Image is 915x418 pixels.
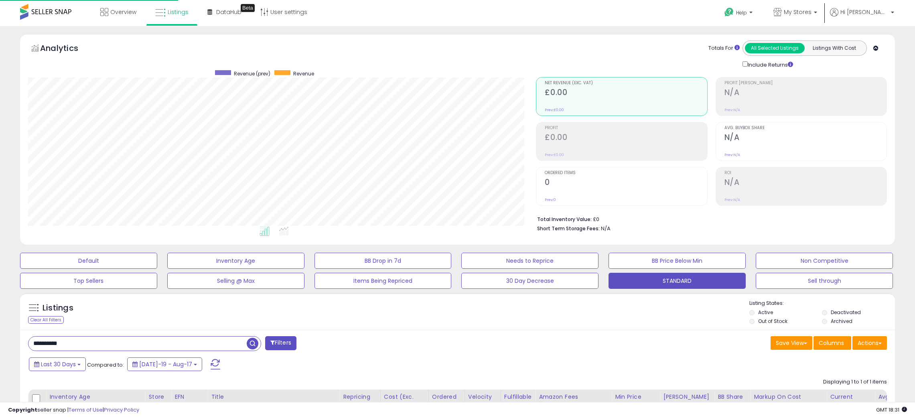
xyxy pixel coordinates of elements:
span: Listings [168,8,189,16]
small: Prev: N/A [724,197,740,202]
h5: Listings [43,302,73,314]
span: Net Revenue (Exc. VAT) [545,81,707,85]
span: Profit [PERSON_NAME] [724,81,887,85]
span: DataHub [216,8,241,16]
h2: N/A [724,88,887,99]
span: [DATE]-19 - Aug-17 [139,360,192,368]
button: BB Price Below Min [609,253,746,269]
a: Terms of Use [69,406,103,414]
button: BB Drop in 7d [314,253,452,269]
div: Include Returns [736,60,803,69]
span: Columns [819,339,844,347]
span: Profit [545,126,707,130]
button: Actions [852,336,887,350]
b: Short Term Storage Fees: [537,225,600,232]
div: Min Price [615,393,656,401]
a: Privacy Policy [104,406,139,414]
label: Active [758,309,773,316]
div: Clear All Filters [28,316,64,324]
a: Hi [PERSON_NAME] [830,8,894,26]
button: STANDARD [609,273,746,289]
div: Cost (Exc. VAT) [384,393,425,410]
small: Prev: £0.00 [545,108,564,112]
button: Listings With Cost [804,43,864,53]
span: Ordered Items [545,171,707,175]
h2: 0 [545,178,707,189]
small: Amazon Fees. [539,401,544,408]
div: seller snap | | [8,406,139,414]
div: Repricing [343,393,377,401]
div: Velocity [468,393,497,401]
div: Fulfillable Quantity [504,393,532,410]
button: Top Sellers [20,273,157,289]
button: 30 Day Decrease [461,273,599,289]
span: Last 30 Days [41,360,76,368]
h5: Analytics [40,43,94,56]
div: Ordered Items [432,393,461,410]
span: Avg. Buybox Share [724,126,887,130]
span: My Stores [784,8,812,16]
button: Save View [771,336,812,350]
button: Default [20,253,157,269]
span: Overview [110,8,136,16]
h2: £0.00 [545,133,707,144]
span: Help [736,9,747,16]
span: 2025-09-17 18:31 GMT [876,406,907,414]
b: Total Inventory Value: [537,216,592,223]
button: Last 30 Days [29,357,86,371]
span: N/A [601,225,611,232]
div: EFN [174,393,204,401]
small: Prev: 0 [545,197,556,202]
div: BB Share 24h. [718,393,747,410]
button: Sell through [756,273,893,289]
button: Selling @ Max [167,273,304,289]
button: Needs to Reprice [461,253,599,269]
small: Prev: N/A [724,152,740,157]
label: Out of Stock [758,318,787,325]
span: Hi [PERSON_NAME] [840,8,889,16]
h2: N/A [724,133,887,144]
span: Compared to: [87,361,124,369]
div: Tooltip anchor [241,4,255,12]
div: Current Buybox Price [830,393,871,410]
div: Displaying 1 to 1 of 1 items [823,378,887,386]
span: Revenue [293,70,314,77]
div: Title [211,393,336,401]
div: [PERSON_NAME] [663,393,711,401]
button: All Selected Listings [745,43,805,53]
button: Inventory Age [167,253,304,269]
p: Listing States: [749,300,895,307]
div: Inventory Age [49,393,142,401]
strong: Copyright [8,406,37,414]
i: Get Help [724,7,734,17]
button: Filters [265,336,296,350]
button: Items Being Repriced [314,273,452,289]
span: Revenue (prev) [234,70,270,77]
button: [DATE]-19 - Aug-17 [127,357,202,371]
small: Prev: £0.00 [545,152,564,157]
a: Help [718,1,761,26]
div: Totals For [708,45,740,52]
li: £0 [537,214,881,223]
span: ROI [724,171,887,175]
small: Prev: N/A [724,108,740,112]
label: Deactivated [831,309,861,316]
div: Store Name [148,393,168,410]
button: Columns [814,336,851,350]
div: Markup on Cost [754,393,823,401]
h2: N/A [724,178,887,189]
div: Amazon Fees [539,393,608,401]
label: Archived [831,318,852,325]
h2: £0.00 [545,88,707,99]
button: Non Competitive [756,253,893,269]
